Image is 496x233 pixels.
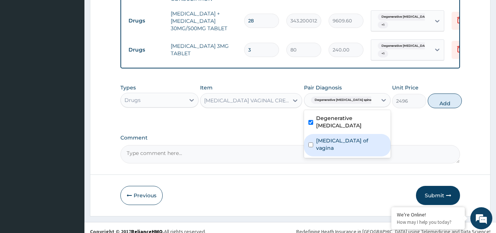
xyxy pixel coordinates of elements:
p: How may I help you today? [397,219,459,225]
span: We're online! [43,70,101,144]
span: Degenerative [MEDICAL_DATA] spinal ste... [311,96,383,104]
label: Unit Price [392,84,419,91]
div: Drugs [124,96,141,104]
img: d_794563401_company_1708531726252_794563401 [14,37,30,55]
div: Minimize live chat window [120,4,138,21]
span: Degenerative [MEDICAL_DATA] spinal ste... [378,42,450,50]
td: [MEDICAL_DATA] 3MG TABLET [167,39,240,61]
label: Item [200,84,213,91]
div: [MEDICAL_DATA] VAGINAL CREAM [204,97,289,104]
label: Pair Diagnosis [304,84,342,91]
td: Drugs [125,14,167,28]
button: Submit [416,186,460,205]
label: Types [120,85,136,91]
label: Comment [120,135,460,141]
td: [MEDICAL_DATA] + [MEDICAL_DATA] 30MG/500MG TABLET [167,6,240,36]
span: Degenerative [MEDICAL_DATA] spinal ste... [378,13,450,21]
button: Add [428,93,462,108]
textarea: Type your message and hit 'Enter' [4,155,140,181]
span: + 1 [378,21,388,29]
div: Chat with us now [38,41,123,51]
label: Degenerative [MEDICAL_DATA] [316,114,386,129]
span: + 1 [378,50,388,57]
label: [MEDICAL_DATA] of vagina [316,137,386,152]
button: Previous [120,186,163,205]
div: We're Online! [397,211,459,218]
td: Drugs [125,43,167,57]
